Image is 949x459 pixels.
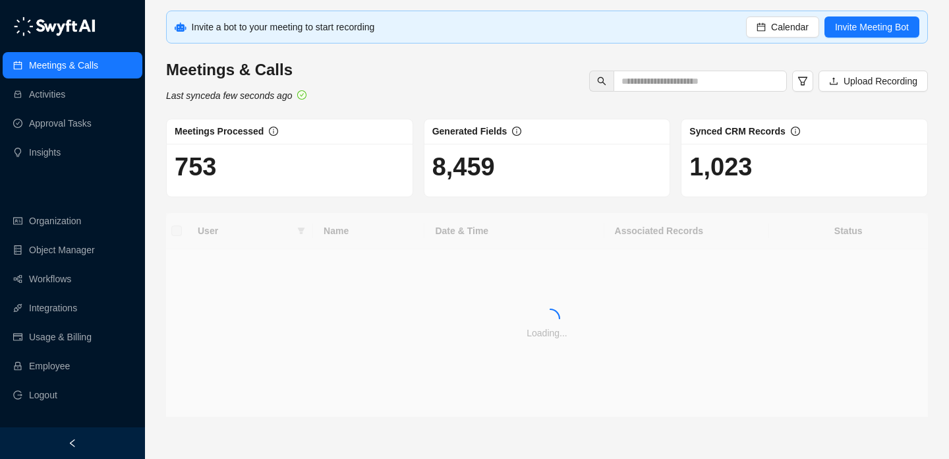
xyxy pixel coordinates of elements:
span: Calendar [771,20,809,34]
span: search [597,76,606,86]
i: Last synced a few seconds ago [166,90,292,101]
a: Organization [29,208,81,234]
a: Insights [29,139,61,166]
span: Generated Fields [432,126,507,137]
span: logout [13,390,22,400]
button: Invite Meeting Bot [824,16,919,38]
span: info-circle [512,127,521,136]
h1: 753 [175,152,405,182]
span: Upload Recording [844,74,917,88]
button: Calendar [746,16,819,38]
a: Approval Tasks [29,110,92,137]
span: left [68,439,77,448]
span: filter [797,76,808,86]
span: Invite Meeting Bot [835,20,909,34]
a: Object Manager [29,237,95,263]
span: check-circle [297,90,306,100]
a: Employee [29,353,70,379]
span: loading [537,305,564,332]
span: Invite a bot to your meeting to start recording [192,22,375,32]
a: Integrations [29,295,77,321]
span: Synced CRM Records [689,126,785,137]
span: info-circle [269,127,278,136]
span: Meetings Processed [175,126,264,137]
a: Activities [29,81,65,107]
span: Logout [29,382,57,408]
span: info-circle [791,127,800,136]
a: Usage & Billing [29,324,92,350]
span: upload [829,76,838,86]
button: Upload Recording [819,71,928,92]
h1: 8,459 [432,152,662,182]
h3: Meetings & Calls [166,59,306,80]
h1: 1,023 [689,152,919,182]
a: Workflows [29,266,71,292]
span: calendar [757,22,766,32]
img: logo-05li4sbe.png [13,16,96,36]
a: Meetings & Calls [29,52,98,78]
